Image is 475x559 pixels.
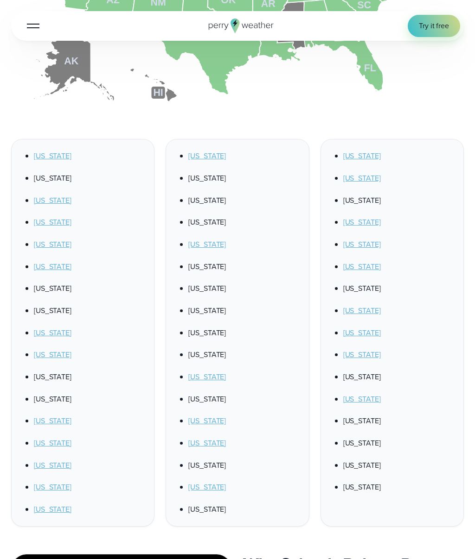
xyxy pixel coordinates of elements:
[343,261,381,272] a: [US_STATE]
[343,305,381,316] a: [US_STATE]
[34,415,71,426] a: [US_STATE]
[34,438,71,448] a: [US_STATE]
[188,383,297,405] li: [US_STATE]
[64,56,78,67] tspan: AK
[188,316,297,339] li: [US_STATE]
[34,460,71,471] a: [US_STATE]
[343,239,381,250] a: [US_STATE]
[343,327,381,338] a: [US_STATE]
[34,261,71,272] a: [US_STATE]
[343,272,452,294] li: [US_STATE]
[34,294,143,316] li: [US_STATE]
[34,239,71,250] a: [US_STATE]
[34,272,143,294] li: [US_STATE]
[188,371,226,382] a: [US_STATE]
[343,349,381,360] a: [US_STATE]
[343,151,381,161] a: [US_STATE]
[34,482,71,492] a: [US_STATE]
[34,349,71,360] a: [US_STATE]
[343,404,452,427] li: [US_STATE]
[188,338,297,360] li: [US_STATE]
[343,449,452,471] li: [US_STATE]
[188,449,297,471] li: [US_STATE]
[343,184,452,206] li: [US_STATE]
[154,87,163,98] tspan: HI
[188,162,297,184] li: [US_STATE]
[188,151,226,161] a: [US_STATE]
[188,239,226,250] a: [US_STATE]
[188,482,226,492] a: [US_STATE]
[343,471,452,493] li: [US_STATE]
[364,63,376,74] tspan: FL
[34,162,143,184] li: [US_STATE]
[188,206,297,228] li: [US_STATE]
[188,272,297,294] li: [US_STATE]
[34,383,143,405] li: [US_STATE]
[34,327,71,338] a: [US_STATE]
[188,438,226,448] a: [US_STATE]
[188,415,226,426] a: [US_STATE]
[188,184,297,206] li: [US_STATE]
[188,294,297,316] li: [US_STATE]
[343,394,381,404] a: [US_STATE]
[343,173,381,183] a: [US_STATE]
[343,427,452,449] li: [US_STATE]
[188,493,297,515] li: [US_STATE]
[34,504,71,515] a: [US_STATE]
[188,250,297,272] li: [US_STATE]
[408,15,460,37] a: Try it free
[34,217,71,227] a: [US_STATE]
[34,360,143,383] li: [US_STATE]
[34,151,71,161] a: [US_STATE]
[419,20,449,31] span: Try it free
[343,360,452,383] li: [US_STATE]
[34,195,71,206] a: [US_STATE]
[343,217,381,227] a: [US_STATE]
